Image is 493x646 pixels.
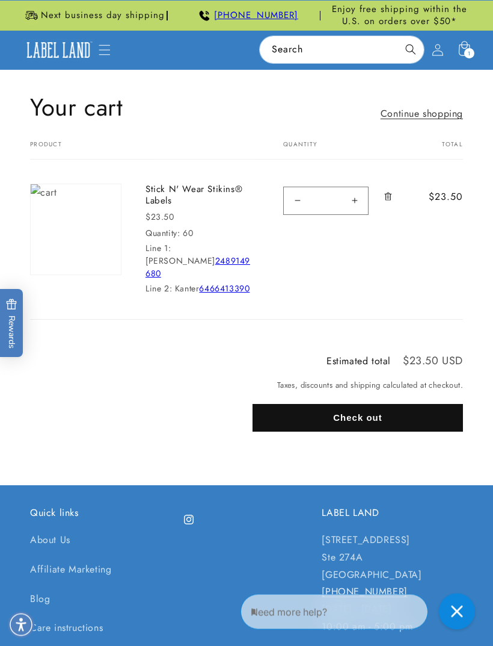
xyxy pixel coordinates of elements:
span: Rewards [6,299,17,349]
img: Label Land [23,40,94,62]
a: call 732-987-3915 [214,9,298,22]
h2: LABEL LAND [322,508,463,520]
a: About Us [30,532,70,556]
dd: Kanter [175,283,250,295]
div: Announcement [19,1,168,31]
div: Announcement [173,1,321,31]
button: Check out [253,405,463,432]
span: 1 [468,49,471,59]
span: Next business day shipping [41,10,165,22]
dd: [PERSON_NAME] [145,255,250,280]
button: Search [397,37,424,63]
summary: Menu [91,37,118,64]
span: $23.50 [429,190,463,205]
h1: Your cart [30,92,123,123]
input: Quantity for Stick N&#39; Wear Stikins® Labels [311,187,341,216]
p: [STREET_ADDRESS] Ste 274A [GEOGRAPHIC_DATA] [DATE] - [DATE] 10:00 am - 5:00 pm [322,532,463,636]
a: Continue shopping [381,106,463,123]
th: Total [405,141,463,160]
a: Label Land [18,35,99,66]
a: Stick N' Wear Stikins® Labels [145,184,253,208]
iframe: Gorgias Floating Chat [240,589,481,634]
div: Accessibility Menu [8,612,34,638]
div: $23.50 [145,211,253,224]
h2: Quick links [30,508,171,520]
div: Announcement [325,1,474,31]
span: Enjoy free shipping within the U.S. on orders over $50* [325,4,474,28]
dd: 60 [183,228,193,240]
a: call 732-987-3915 [322,585,407,599]
a: cart [30,160,121,296]
th: Quantity [253,141,405,160]
a: call 2489149680 [145,255,250,280]
a: Affiliate Marketing [30,556,111,585]
th: Product [30,141,253,160]
p: $23.50 USD [403,356,463,367]
dt: Quantity: [145,228,180,240]
dt: Line 2: [145,283,172,295]
a: call 6466413390 [199,283,250,295]
small: Taxes, discounts and shipping calculated at checkout. [253,380,463,392]
dt: Line 1: [145,243,171,255]
a: Blog [30,585,50,615]
h2: Estimated total [326,357,391,367]
a: Remove Stick N&#39; Wear Stikins® Labels - 60 [378,184,399,211]
img: cart [31,185,121,275]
